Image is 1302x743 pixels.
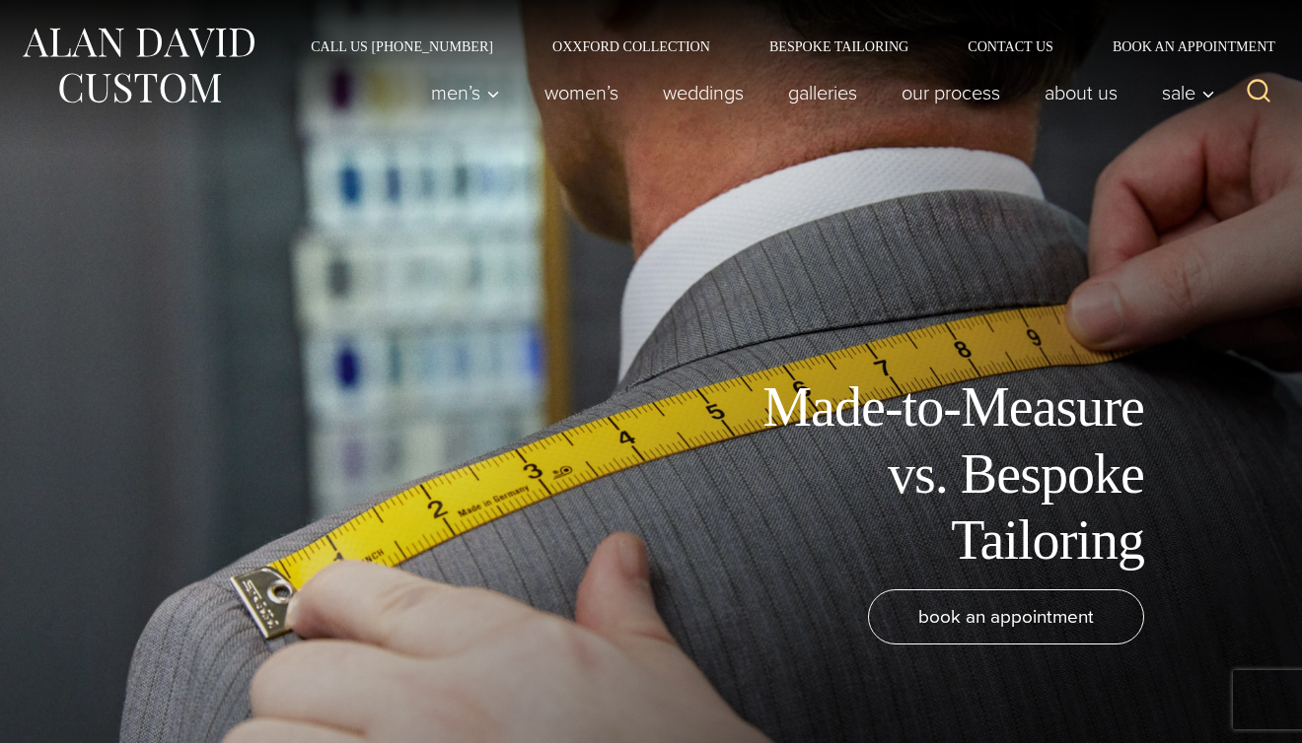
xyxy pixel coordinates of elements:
[880,73,1023,112] a: Our Process
[868,589,1144,644] a: book an appointment
[523,73,641,112] a: Women’s
[1235,69,1282,116] button: View Search Form
[523,39,740,53] a: Oxxford Collection
[918,602,1094,631] span: book an appointment
[1162,83,1215,102] span: Sale
[766,73,880,112] a: Galleries
[1083,39,1282,53] a: Book an Appointment
[409,73,1226,112] nav: Primary Navigation
[281,39,1282,53] nav: Secondary Navigation
[1023,73,1140,112] a: About Us
[700,374,1144,574] h1: Made-to-Measure vs. Bespoke Tailoring
[641,73,766,112] a: weddings
[20,22,256,109] img: Alan David Custom
[431,83,500,102] span: Men’s
[281,39,523,53] a: Call Us [PHONE_NUMBER]
[938,39,1083,53] a: Contact Us
[740,39,938,53] a: Bespoke Tailoring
